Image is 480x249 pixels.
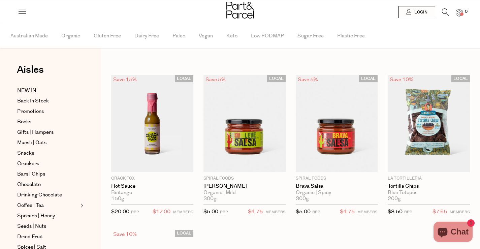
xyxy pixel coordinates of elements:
[79,201,84,210] button: Expand/Collapse Coffee | Tea
[153,208,170,216] span: $17.00
[175,230,193,237] span: LOCAL
[111,190,193,196] div: Bintango
[463,9,469,15] span: 0
[404,210,412,215] small: RRP
[17,191,62,199] span: Drinking Chocolate
[251,24,284,48] span: Low FODMAP
[203,208,218,215] span: $5.00
[17,87,78,95] a: NEW IN
[296,196,309,202] span: 300g
[175,75,193,82] span: LOCAL
[337,24,365,48] span: Plastic Free
[388,183,470,189] a: Tortilla Chips
[359,75,378,82] span: LOCAL
[388,75,415,84] div: Save 10%
[226,2,254,19] img: Part&Parcel
[17,62,44,77] span: Aisles
[17,233,78,241] a: Dried Fruit
[451,75,470,82] span: LOCAL
[10,24,48,48] span: Australian Made
[17,87,36,95] span: NEW IN
[17,128,78,136] a: Gifts | Hampers
[17,201,78,210] a: Coffee | Tea
[111,196,124,202] span: 150g
[296,190,378,196] div: Organic | Spicy
[111,75,193,172] img: Hot Sauce
[17,170,45,178] span: Bars | Chips
[203,75,228,84] div: Save 5%
[131,210,139,215] small: RRP
[111,230,139,239] div: Save 10%
[388,208,403,215] span: $8.50
[456,9,462,16] a: 0
[450,210,470,215] small: MEMBERS
[433,208,447,216] span: $7.65
[199,24,213,48] span: Vegan
[17,212,55,220] span: Spreads | Honey
[296,75,320,84] div: Save 5%
[17,149,34,157] span: Snacks
[17,233,43,241] span: Dried Fruit
[296,183,378,189] a: Brava Salsa
[203,176,286,182] p: Spiral Foods
[17,118,78,126] a: Books
[203,75,286,172] img: Leve Salsa
[226,24,237,48] span: Keto
[61,24,80,48] span: Organic
[17,160,39,168] span: Crackers
[203,190,286,196] div: Organic | Mild
[17,181,78,189] a: Chocolate
[296,176,378,182] p: Spiral Foods
[297,24,324,48] span: Sugar Free
[111,75,139,84] div: Save 15%
[388,190,470,196] div: Blue Totopos
[17,160,78,168] a: Crackers
[17,222,78,230] a: Seeds | Nuts
[172,24,185,48] span: Paleo
[431,222,475,244] inbox-online-store-chat: Shopify online store chat
[17,118,31,126] span: Books
[17,201,44,210] span: Coffee | Tea
[203,196,217,202] span: 300g
[17,97,78,105] a: Back In Stock
[296,208,311,215] span: $5.00
[17,107,78,116] a: Promotions
[17,170,78,178] a: Bars | Chips
[17,107,44,116] span: Promotions
[17,139,78,147] a: Muesli | Oats
[203,183,286,189] a: [PERSON_NAME]
[17,149,78,157] a: Snacks
[17,222,46,230] span: Seeds | Nuts
[357,210,378,215] small: MEMBERS
[413,9,427,15] span: Login
[111,208,129,215] span: $20.00
[17,181,41,189] span: Chocolate
[248,208,263,216] span: $4.75
[134,24,159,48] span: Dairy Free
[17,139,46,147] span: Muesli | Oats
[17,128,54,136] span: Gifts | Hampers
[398,6,435,18] a: Login
[17,65,44,82] a: Aisles
[17,97,49,105] span: Back In Stock
[296,75,378,172] img: Brava Salsa
[265,210,286,215] small: MEMBERS
[111,176,193,182] p: Crack Fox
[312,210,320,215] small: RRP
[220,210,228,215] small: RRP
[111,183,193,189] a: Hot Sauce
[388,75,470,172] img: Tortilla Chips
[267,75,286,82] span: LOCAL
[340,208,355,216] span: $4.75
[388,176,470,182] p: La Tortilleria
[94,24,121,48] span: Gluten Free
[17,212,78,220] a: Spreads | Honey
[173,210,193,215] small: MEMBERS
[388,196,401,202] span: 200g
[17,191,78,199] a: Drinking Chocolate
